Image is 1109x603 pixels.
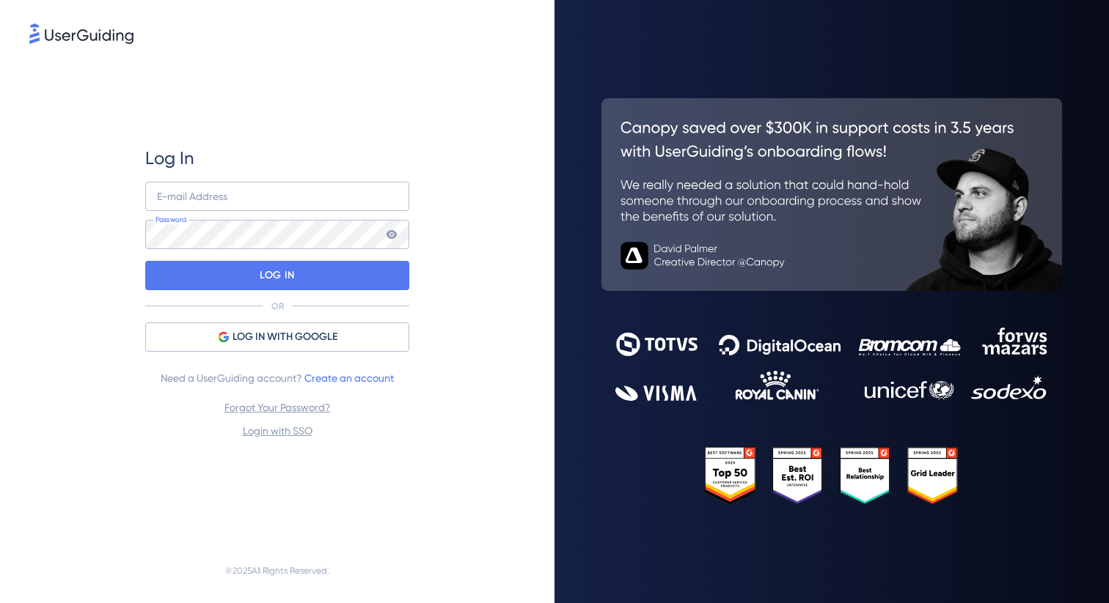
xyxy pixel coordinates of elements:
p: OR [271,300,284,312]
span: LOG IN WITH GOOGLE [233,328,337,346]
p: LOG IN [260,264,294,287]
img: 25303e33045975176eb484905ab012ff.svg [705,447,958,505]
span: Need a UserGuiding account? [161,369,394,387]
a: Login with SSO [243,425,312,437]
img: 26c0aa7c25a843aed4baddd2b5e0fa68.svg [601,98,1062,291]
input: example@company.com [145,182,409,211]
span: © 2025 All Rights Reserved. [225,562,329,580]
img: 9302ce2ac39453076f5bc0f2f2ca889b.svg [615,328,1048,402]
span: Log In [145,147,194,170]
a: Create an account [304,372,394,384]
a: Forgot Your Password? [224,402,331,413]
img: 8faab4ba6bc7696a72372aa768b0286c.svg [29,23,133,44]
